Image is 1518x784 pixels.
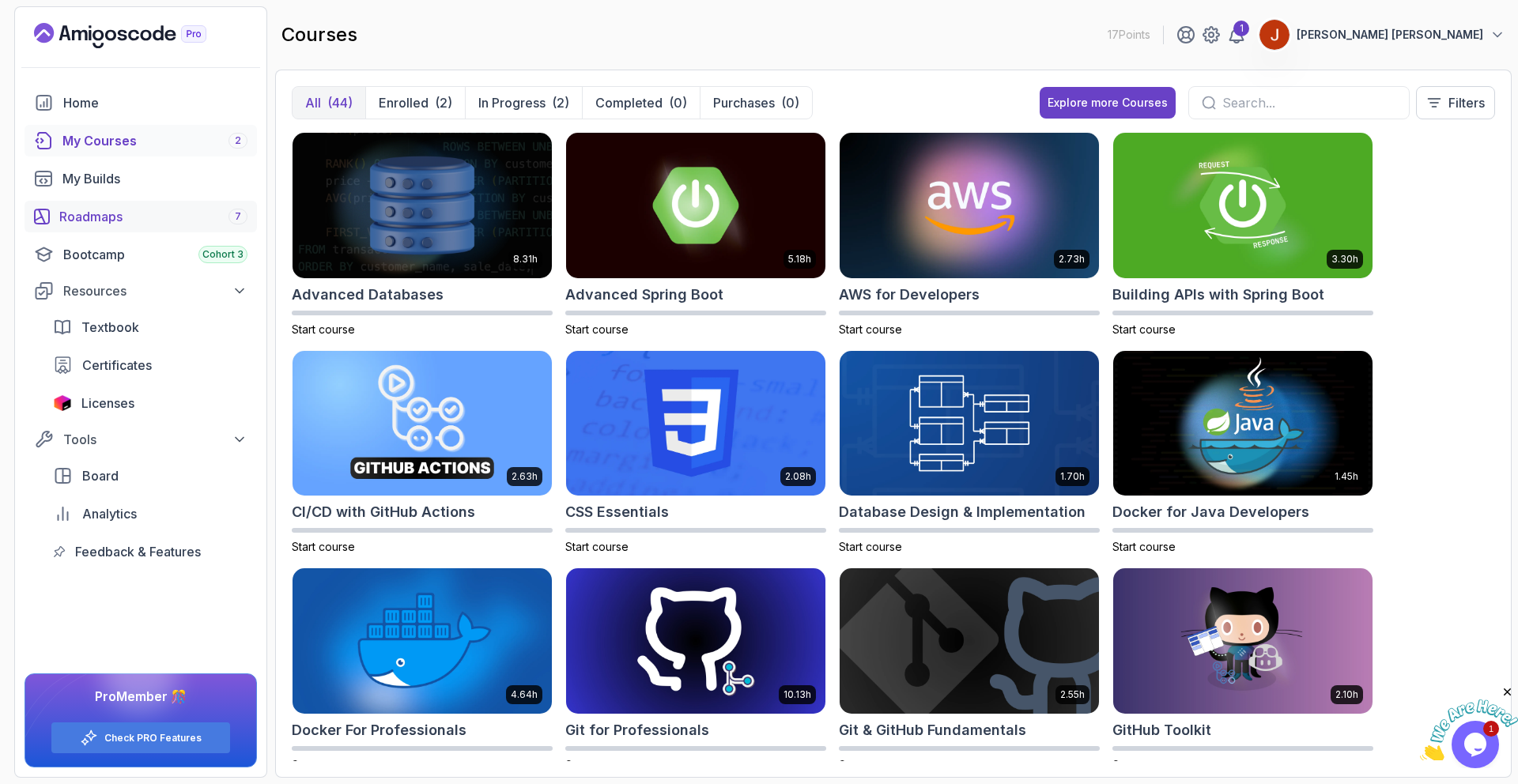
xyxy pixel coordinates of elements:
[1060,470,1085,483] p: 1.70h
[63,245,247,264] div: Bootcamp
[839,322,902,336] span: Start course
[43,498,257,530] a: analytics
[565,284,723,306] h2: Advanced Spring Boot
[669,93,687,112] div: (0)
[1112,284,1324,306] h2: Building APIs with Spring Boot
[840,351,1099,496] img: Database Design & Implementation card
[43,311,257,343] a: textbook
[1259,20,1290,50] img: user profile image
[365,87,465,119] button: Enrolled(2)
[1048,95,1168,111] div: Explore more Courses
[1331,253,1358,266] p: 3.30h
[1222,93,1396,112] input: Search...
[511,688,538,701] p: 4.64h
[1059,253,1085,266] p: 2.73h
[25,277,257,305] button: Resources
[839,719,1026,741] h2: Git & GitHub Fundamentals
[565,322,629,336] span: Start course
[512,470,538,483] p: 2.63h
[59,207,247,226] div: Roadmaps
[478,93,546,112] p: In Progress
[63,430,247,449] div: Tools
[62,131,247,150] div: My Courses
[840,133,1099,278] img: AWS for Developers card
[43,349,257,381] a: certificates
[82,466,119,485] span: Board
[566,351,825,496] img: CSS Essentials card
[1112,758,1176,771] span: Start course
[595,93,663,112] p: Completed
[1113,568,1373,714] img: GitHub Toolkit card
[700,87,812,119] button: Purchases(0)
[292,501,475,523] h2: CI/CD with GitHub Actions
[43,387,257,419] a: licenses
[292,284,444,306] h2: Advanced Databases
[25,163,257,194] a: builds
[25,87,257,119] a: home
[62,169,247,188] div: My Builds
[840,568,1099,714] img: Git & GitHub Fundamentals card
[1416,86,1495,119] button: Filters
[565,540,629,553] span: Start course
[513,253,538,266] p: 8.31h
[1233,21,1249,36] div: 1
[25,201,257,232] a: roadmaps
[292,540,355,553] span: Start course
[63,281,247,300] div: Resources
[293,87,365,119] button: All(44)
[305,93,321,112] p: All
[51,722,231,754] button: Check PRO Features
[1060,688,1085,701] p: 2.55h
[43,460,257,492] a: board
[1108,27,1150,43] p: 17 Points
[713,93,775,112] p: Purchases
[1112,540,1176,553] span: Start course
[235,134,241,147] span: 2
[202,248,244,261] span: Cohort 3
[82,504,137,523] span: Analytics
[34,23,243,48] a: Landing page
[839,501,1086,523] h2: Database Design & Implementation
[81,394,134,413] span: Licenses
[465,87,582,119] button: In Progress(2)
[565,719,709,741] h2: Git for Professionals
[25,425,257,454] button: Tools
[82,356,152,375] span: Certificates
[582,87,700,119] button: Completed(0)
[292,719,466,741] h2: Docker For Professionals
[566,133,825,278] img: Advanced Spring Boot card
[327,93,353,112] div: (44)
[63,93,247,112] div: Home
[1448,93,1485,112] p: Filters
[781,93,799,112] div: (0)
[1112,322,1176,336] span: Start course
[784,688,811,701] p: 10.13h
[552,93,569,112] div: (2)
[293,133,552,278] img: Advanced Databases card
[1112,719,1211,741] h2: GitHub Toolkit
[565,501,669,523] h2: CSS Essentials
[1335,688,1358,701] p: 2.10h
[839,758,902,771] span: Start course
[566,568,825,714] img: Git for Professionals card
[293,351,552,496] img: CI/CD with GitHub Actions card
[1113,351,1373,496] img: Docker for Java Developers card
[785,470,811,483] p: 2.08h
[104,732,202,744] a: Check PRO Features
[379,93,429,112] p: Enrolled
[75,542,201,561] span: Feedback & Features
[292,758,355,771] span: Start course
[788,253,811,266] p: 5.18h
[1227,25,1246,44] a: 1
[1040,87,1176,119] button: Explore more Courses
[839,284,980,306] h2: AWS for Developers
[1113,133,1373,278] img: Building APIs with Spring Boot card
[235,210,241,223] span: 7
[839,540,902,553] span: Start course
[1420,685,1518,760] iframe: chat widget
[293,568,552,714] img: Docker For Professionals card
[43,536,257,567] a: feedback
[1335,470,1358,483] p: 1.45h
[292,322,355,336] span: Start course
